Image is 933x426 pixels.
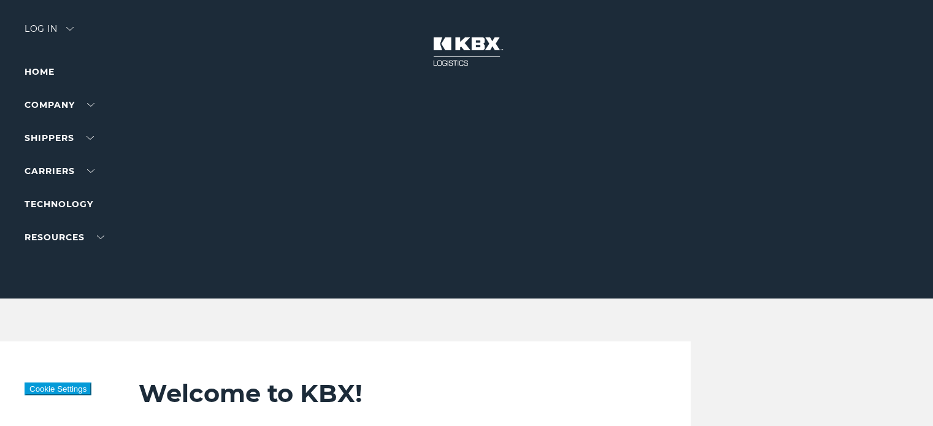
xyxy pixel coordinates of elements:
[25,25,74,42] div: Log in
[25,165,94,177] a: Carriers
[66,27,74,31] img: arrow
[25,99,94,110] a: Company
[25,66,55,77] a: Home
[139,378,642,409] h2: Welcome to KBX!
[25,232,104,243] a: RESOURCES
[25,132,94,143] a: SHIPPERS
[25,382,91,395] button: Cookie Settings
[25,199,93,210] a: Technology
[421,25,513,78] img: kbx logo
